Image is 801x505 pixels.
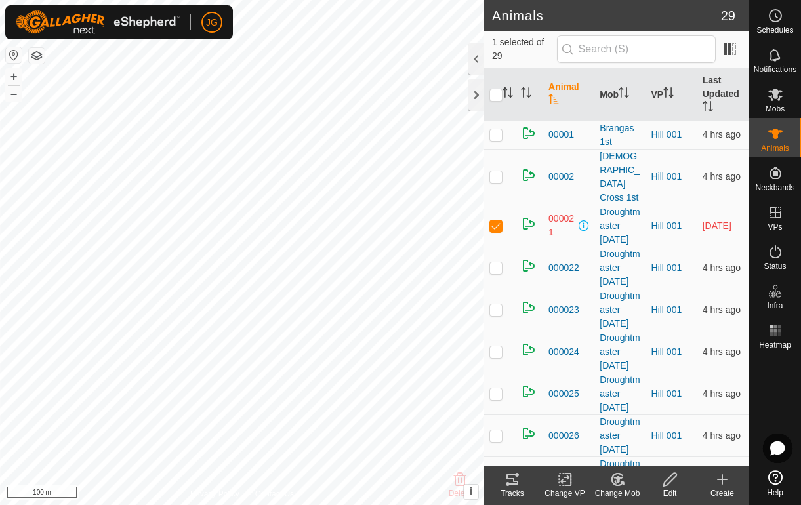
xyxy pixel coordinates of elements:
span: 000023 [548,303,579,317]
span: Neckbands [755,184,794,192]
span: 20 Aug 2025, 7:45 am [703,304,741,315]
img: returning on [521,258,537,273]
a: Hill 001 [651,262,682,273]
div: Change VP [539,487,591,499]
div: Edit [644,487,696,499]
span: VPs [768,223,782,231]
span: Schedules [756,26,793,34]
img: returning on [521,125,537,141]
th: Last Updated [697,68,749,121]
span: 20 Aug 2025, 7:45 am [703,430,741,441]
span: 00001 [548,128,574,142]
button: i [464,485,478,499]
h2: Animals [492,8,721,24]
div: Droughtmaster [DATE] [600,205,640,247]
span: Status [764,262,786,270]
span: 000024 [548,345,579,359]
div: Tracks [486,487,539,499]
img: returning on [521,342,537,357]
p-sorticon: Activate to sort [521,89,531,100]
span: Animals [761,144,789,152]
span: Notifications [754,66,796,73]
img: returning on [521,300,537,315]
span: 29 [721,6,735,26]
p-sorticon: Activate to sort [663,89,674,100]
div: Droughtmaster [DATE] [600,457,640,498]
th: Animal [543,68,594,121]
span: 000026 [548,429,579,443]
div: [DEMOGRAPHIC_DATA] Cross 1st [600,150,640,205]
span: 20 Aug 2025, 7:45 am [703,388,741,399]
span: 000022 [548,261,579,275]
input: Search (S) [557,35,716,63]
p-sorticon: Activate to sort [503,89,513,100]
th: VP [646,68,697,121]
a: Hill 001 [651,171,682,182]
a: Hill 001 [651,346,682,357]
th: Mob [594,68,646,121]
span: Help [767,489,783,496]
p-sorticon: Activate to sort [619,89,629,100]
span: 000025 [548,387,579,401]
a: Hill 001 [651,129,682,140]
p-sorticon: Activate to sort [703,103,713,113]
span: 00002 [548,170,574,184]
div: Droughtmaster [DATE] [600,331,640,373]
a: Hill 001 [651,430,682,441]
span: Heatmap [759,341,791,349]
div: Droughtmaster [DATE] [600,289,640,331]
a: Help [749,465,801,502]
span: 20 Aug 2025, 7:45 am [703,346,741,357]
a: Hill 001 [651,388,682,399]
span: 20 Aug 2025, 7:45 am [703,262,741,273]
span: JG [206,16,218,30]
div: Create [696,487,749,499]
button: Reset Map [6,47,22,63]
a: Hill 001 [651,220,682,231]
span: Mobs [766,105,785,113]
span: 20 Aug 2025, 7:45 am [703,171,741,182]
img: returning on [521,426,537,441]
div: Droughtmaster [DATE] [600,415,640,456]
div: Brangas 1st [600,121,640,149]
a: Hill 001 [651,304,682,315]
button: – [6,86,22,102]
span: 19 Aug 2025, 4:05 am [703,220,731,231]
p-sorticon: Activate to sort [548,96,559,106]
img: returning on [521,167,537,183]
div: Droughtmaster [DATE] [600,373,640,414]
a: Contact Us [255,488,294,500]
img: returning on [521,216,537,232]
img: Gallagher Logo [16,10,180,34]
button: Map Layers [29,48,45,64]
span: 000021 [548,212,576,239]
span: 1 selected of 29 [492,35,557,63]
img: returning on [521,384,537,399]
div: Droughtmaster [DATE] [600,247,640,289]
span: Infra [767,302,783,310]
span: i [470,486,472,497]
a: Privacy Policy [190,488,239,500]
div: Change Mob [591,487,644,499]
button: + [6,69,22,85]
span: 20 Aug 2025, 7:45 am [703,129,741,140]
